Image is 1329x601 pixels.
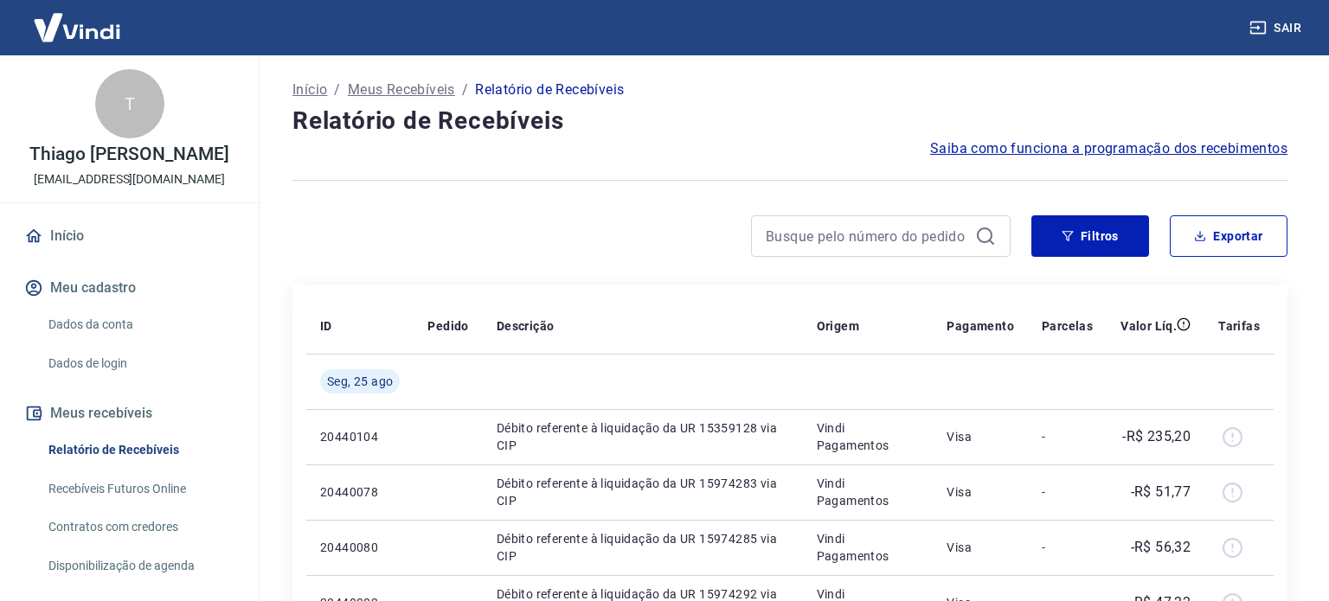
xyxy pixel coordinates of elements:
[327,373,393,390] span: Seg, 25 ago
[292,104,1287,138] h4: Relatório de Recebíveis
[497,475,789,509] p: Débito referente à liquidação da UR 15974283 via CIP
[497,530,789,565] p: Débito referente à liquidação da UR 15974285 via CIP
[427,317,468,335] p: Pedido
[817,530,920,565] p: Vindi Pagamentos
[1131,537,1191,558] p: -R$ 56,32
[947,317,1014,335] p: Pagamento
[817,317,859,335] p: Origem
[947,483,1014,501] p: Visa
[947,539,1014,556] p: Visa
[1042,483,1093,501] p: -
[21,394,238,432] button: Meus recebíveis
[334,80,340,100] p: /
[475,80,624,100] p: Relatório de Recebíveis
[462,80,468,100] p: /
[21,269,238,307] button: Meu cadastro
[42,509,238,545] a: Contratos com credores
[1170,215,1287,257] button: Exportar
[42,432,238,468] a: Relatório de Recebíveis
[766,223,968,249] input: Busque pelo número do pedido
[42,471,238,507] a: Recebíveis Futuros Online
[21,1,133,54] img: Vindi
[1042,539,1093,556] p: -
[1131,482,1191,502] p: -R$ 51,77
[320,539,400,556] p: 20440080
[320,317,332,335] p: ID
[1042,317,1093,335] p: Parcelas
[292,80,327,100] a: Início
[42,307,238,342] a: Dados da conta
[320,428,400,445] p: 20440104
[1120,317,1177,335] p: Valor Líq.
[21,217,238,255] a: Início
[34,170,225,189] p: [EMAIL_ADDRESS][DOMAIN_NAME]
[817,419,920,454] p: Vindi Pagamentos
[1246,12,1308,44] button: Sair
[1042,428,1093,445] p: -
[320,483,400,501] p: 20440078
[930,138,1287,159] a: Saiba como funciona a programação dos recebimentos
[348,80,455,100] a: Meus Recebíveis
[497,419,789,454] p: Débito referente à liquidação da UR 15359128 via CIP
[95,69,164,138] div: T
[947,428,1014,445] p: Visa
[42,346,238,381] a: Dados de login
[497,317,555,335] p: Descrição
[1031,215,1149,257] button: Filtros
[817,475,920,509] p: Vindi Pagamentos
[42,548,238,584] a: Disponibilização de agenda
[1122,426,1191,447] p: -R$ 235,20
[29,145,228,163] p: Thiago [PERSON_NAME]
[1218,317,1260,335] p: Tarifas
